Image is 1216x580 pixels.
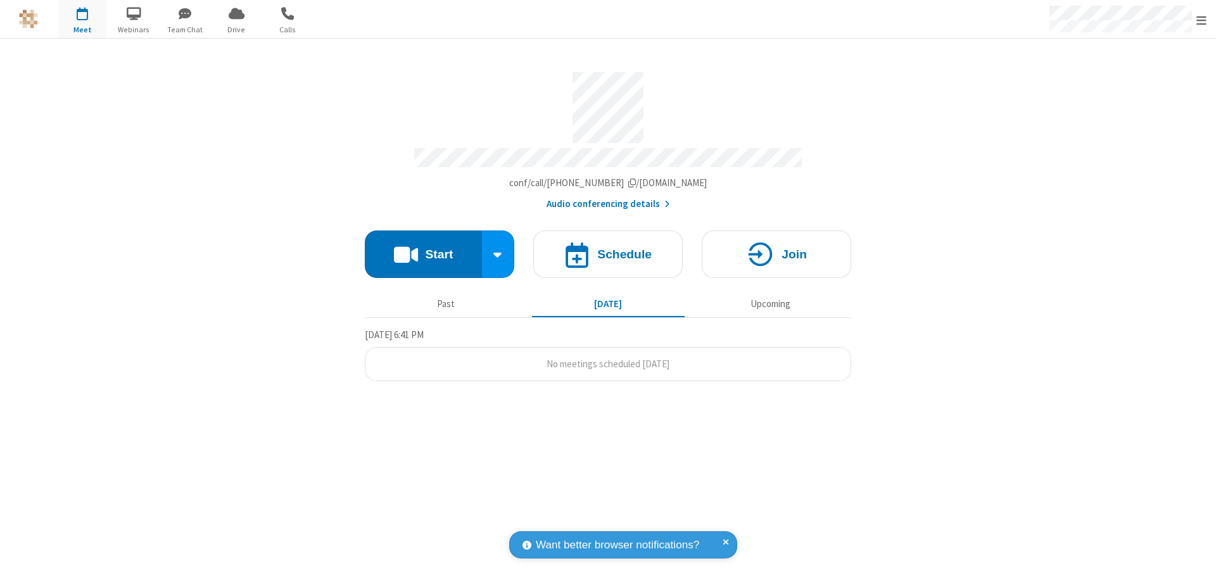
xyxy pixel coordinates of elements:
[110,24,158,35] span: Webinars
[782,248,807,260] h4: Join
[161,24,209,35] span: Team Chat
[365,63,851,211] section: Account details
[370,292,522,316] button: Past
[19,9,38,28] img: QA Selenium DO NOT DELETE OR CHANGE
[482,230,515,278] div: Start conference options
[264,24,312,35] span: Calls
[532,292,685,316] button: [DATE]
[365,327,851,382] section: Today's Meetings
[533,230,683,278] button: Schedule
[547,197,670,211] button: Audio conferencing details
[425,248,453,260] h4: Start
[59,24,106,35] span: Meet
[694,292,847,316] button: Upcoming
[597,248,652,260] h4: Schedule
[702,230,851,278] button: Join
[365,230,482,278] button: Start
[509,176,707,191] button: Copy my meeting room linkCopy my meeting room link
[213,24,260,35] span: Drive
[509,177,707,189] span: Copy my meeting room link
[365,329,424,341] span: [DATE] 6:41 PM
[547,358,669,370] span: No meetings scheduled [DATE]
[536,537,699,553] span: Want better browser notifications?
